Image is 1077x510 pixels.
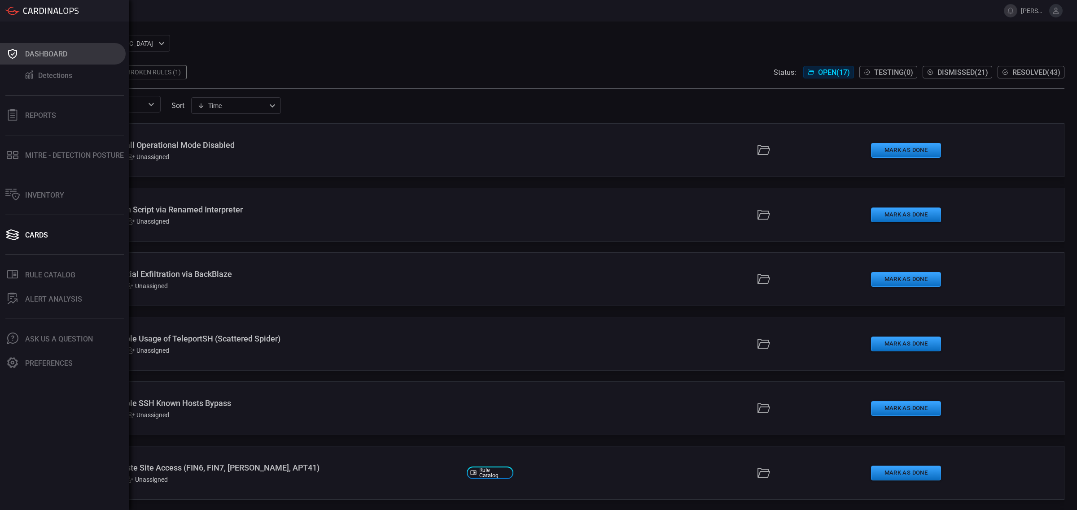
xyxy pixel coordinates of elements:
button: Mark as Done [871,466,941,480]
div: Detections [38,71,72,80]
div: Reports [25,111,56,120]
span: Dismissed ( 21 ) [937,68,988,77]
button: Mark as Done [871,272,941,287]
div: Rule Catalog [25,271,75,279]
span: Open ( 17 ) [818,68,850,77]
div: Windows - Possible Usage of TeleportSH (Scattered Spider) [67,334,460,343]
div: Windows - Potential Exfiltration via BackBlaze [67,269,460,279]
div: Zscaler - Raw Paste Site Access (FIN6, FIN7, Rocke, APT41) [67,463,460,472]
button: Mark as Done [871,401,941,416]
label: sort [171,101,184,110]
div: Time [197,101,267,110]
div: Windows - Possible SSH Known Hosts Bypass [67,398,460,408]
button: Mark as Done [871,207,941,222]
button: Open(17) [803,66,854,78]
div: Inventory [25,191,64,199]
div: Preferences [25,359,73,367]
button: Open [145,98,158,111]
button: Dismissed(21) [923,66,992,78]
button: Testing(0) [859,66,917,78]
span: Resolved ( 43 ) [1012,68,1060,77]
span: [PERSON_NAME][EMAIL_ADDRESS][PERSON_NAME][DOMAIN_NAME] [1021,7,1046,14]
div: Unassigned [127,218,169,225]
div: ALERT ANALYSIS [25,295,82,303]
div: Unassigned [127,153,169,160]
div: Broken Rules (1) [121,65,187,79]
div: Unassigned [126,282,168,290]
div: Unassigned [127,347,169,354]
button: Mark as Done [871,337,941,351]
div: Windows - Python Script via Renamed Interpreter [67,205,460,214]
div: MITRE - Detection Posture [25,151,124,160]
div: Unassigned [126,476,168,483]
div: Unassigned [127,411,169,419]
button: Resolved(43) [998,66,1064,78]
div: Dashboard [25,50,67,58]
span: Testing ( 0 ) [874,68,913,77]
div: Windows - Firewall Operational Mode Disabled [67,140,460,150]
button: Mark as Done [871,143,941,158]
span: Status: [774,68,796,77]
span: Rule Catalog [479,467,510,478]
div: Cards [25,231,48,239]
div: Ask Us A Question [25,335,93,343]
